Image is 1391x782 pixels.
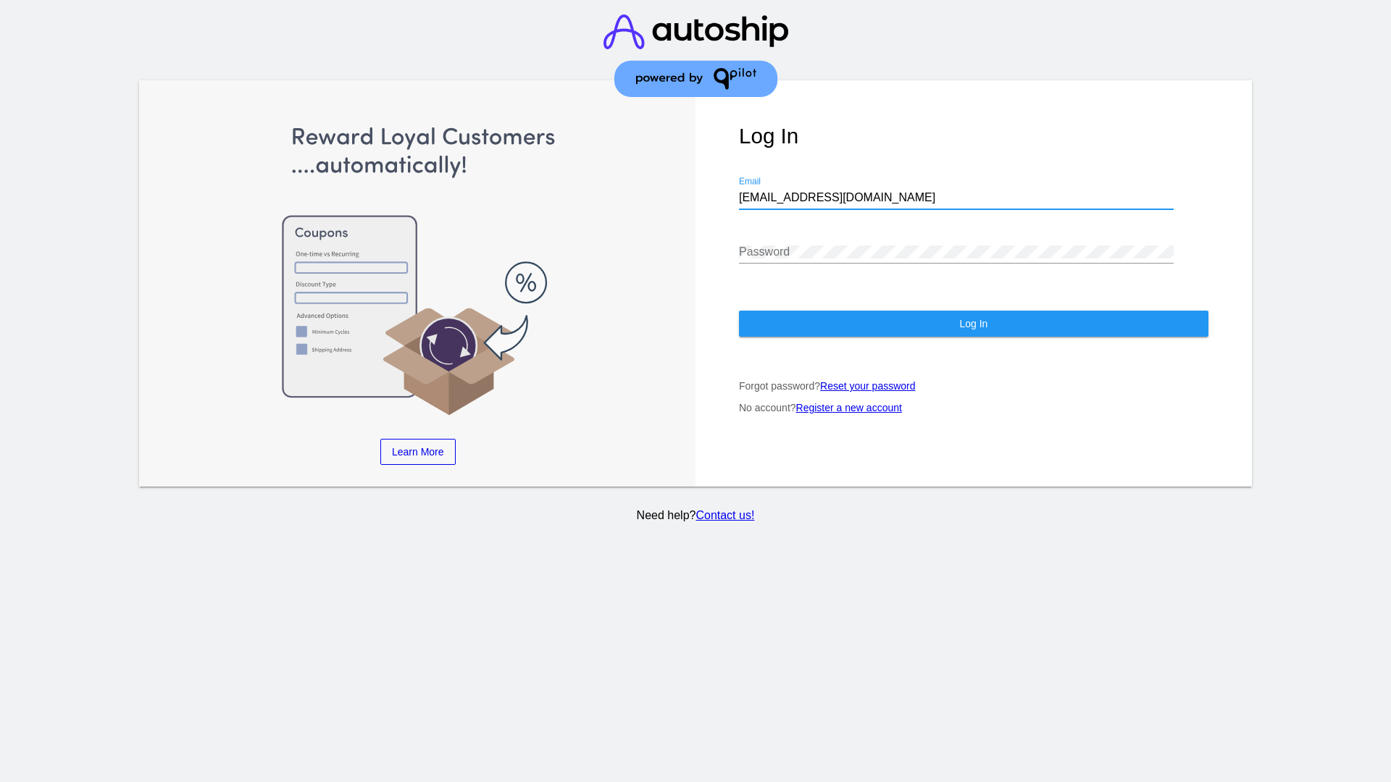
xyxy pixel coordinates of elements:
[380,439,456,465] a: Learn More
[796,402,902,413] a: Register a new account
[739,124,1208,148] h1: Log In
[820,380,916,392] a: Reset your password
[739,402,1208,413] p: No account?
[695,509,754,521] a: Contact us!
[959,318,987,329] span: Log In
[137,509,1255,522] p: Need help?
[739,191,1174,204] input: Email
[739,380,1208,392] p: Forgot password?
[739,311,1208,337] button: Log In
[183,124,653,417] img: Apply Coupons Automatically to Scheduled Orders with QPilot
[392,446,444,458] span: Learn More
